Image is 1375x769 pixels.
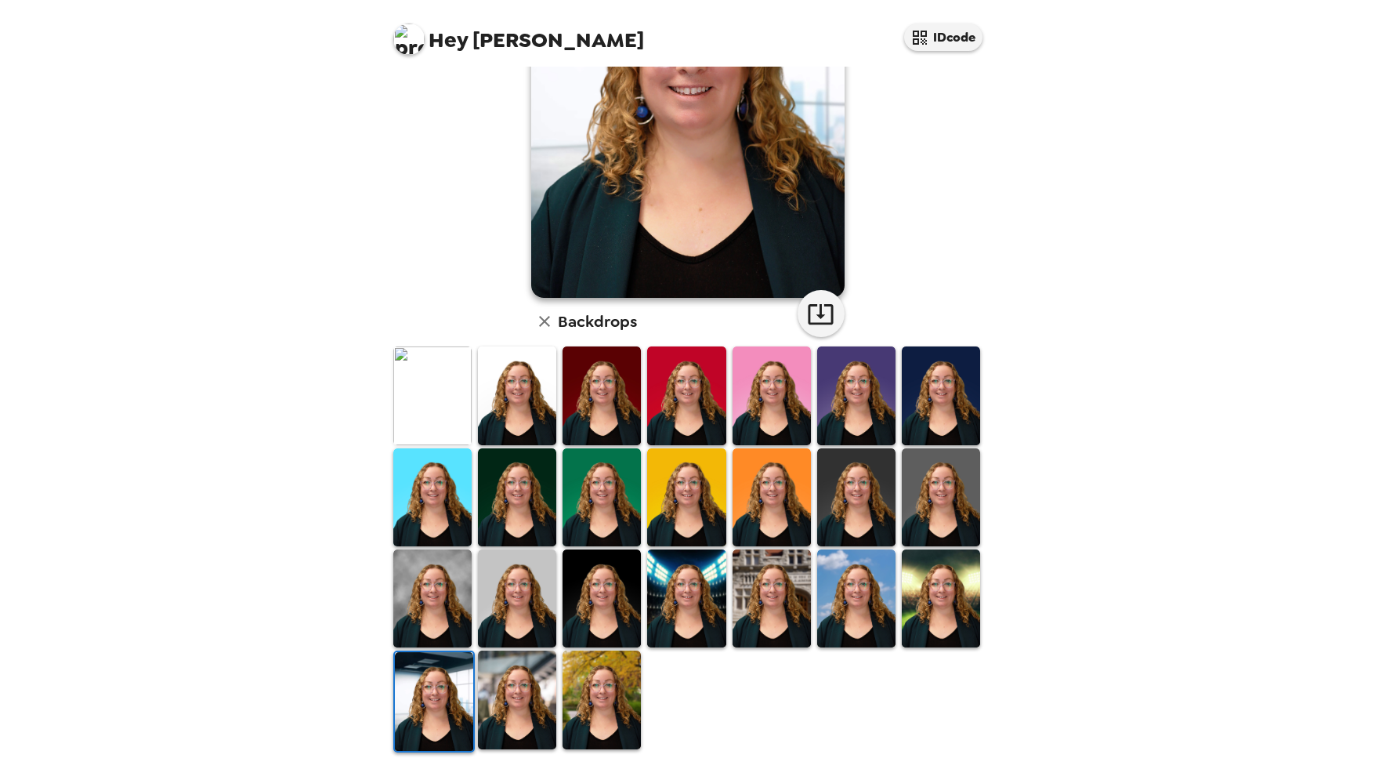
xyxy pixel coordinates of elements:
[904,24,982,51] button: IDcode
[558,309,637,334] h6: Backdrops
[393,24,425,55] img: profile pic
[393,346,472,444] img: Original
[429,26,468,54] span: Hey
[393,16,644,51] span: [PERSON_NAME]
